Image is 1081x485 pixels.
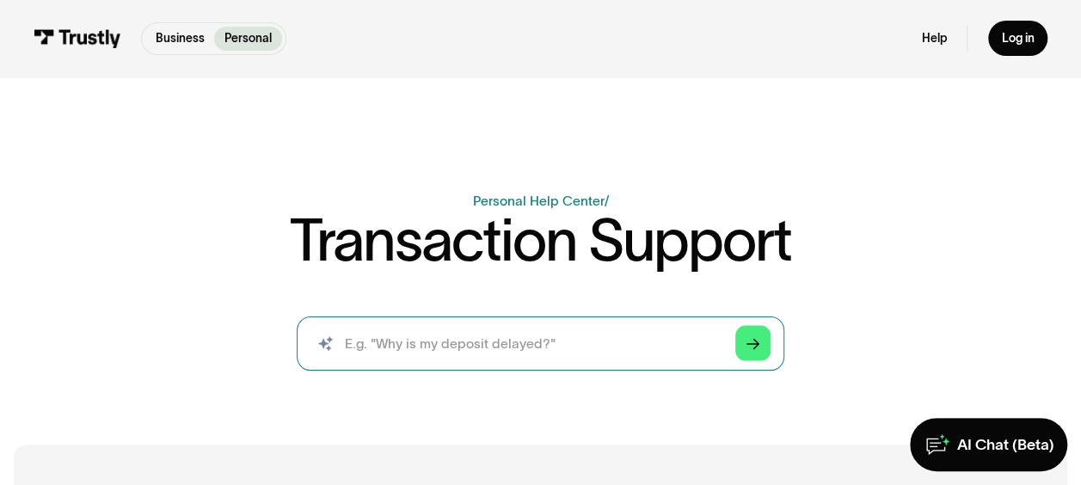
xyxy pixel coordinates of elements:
a: AI Chat (Beta) [910,418,1067,471]
a: Business [145,27,214,51]
a: Help [922,31,947,46]
a: Log in [988,21,1047,56]
div: Log in [1001,31,1034,46]
div: AI Chat (Beta) [957,435,1054,455]
img: Trustly Logo [34,29,121,47]
input: search [297,316,783,370]
p: Business [156,30,205,48]
a: Personal [214,27,281,51]
div: / [605,193,609,208]
p: Personal [224,30,272,48]
a: Personal Help Center [473,193,605,208]
h1: Transaction Support [290,211,791,269]
form: Search [297,316,783,370]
